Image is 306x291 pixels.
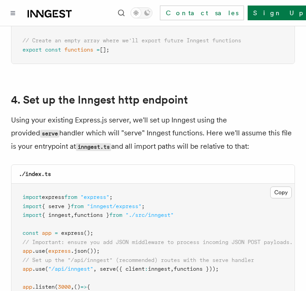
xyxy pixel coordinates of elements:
span: app [23,248,32,254]
span: { [87,284,90,290]
span: inngest [148,266,170,272]
span: (); [84,230,93,236]
span: = [55,230,58,236]
a: 4. Set up the Inngest http endpoint [11,93,188,106]
span: , [71,212,74,218]
span: from [109,212,122,218]
span: "express" [80,194,109,200]
span: app [42,230,51,236]
span: .json [71,248,87,254]
span: , [93,266,96,272]
span: // Create an empty array where we'll export future Inngest functions [23,37,241,44]
span: app [23,266,32,272]
span: import [23,203,42,210]
span: ; [142,203,145,210]
code: inngest.ts [76,143,111,151]
span: const [23,230,39,236]
span: ()); [87,248,100,254]
span: = [96,47,100,53]
span: 3000 [58,284,71,290]
button: Toggle navigation [7,7,18,18]
span: () [74,284,80,290]
span: app [23,284,32,290]
button: Find something... [116,7,127,18]
button: Toggle dark mode [130,7,153,18]
span: , [170,266,174,272]
span: functions } [74,212,109,218]
span: express [42,194,64,200]
span: import [23,212,42,218]
span: "/api/inngest" [48,266,93,272]
span: .use [32,248,45,254]
p: Using your existing Express.js server, we'll set up Inngest using the provided handler which will... [11,114,295,153]
span: .use [32,266,45,272]
span: from [64,194,77,200]
span: ({ client [116,266,145,272]
span: // Important: ensure you add JSON middleware to process incoming JSON POST payloads. [23,239,293,245]
span: { inngest [42,212,71,218]
span: functions })); [174,266,219,272]
button: Copy [270,186,292,198]
span: // Set up the "/api/inngest" (recommended) routes with the serve handler [23,257,254,263]
span: serve [100,266,116,272]
code: serve [40,130,59,138]
span: , [71,284,74,290]
span: functions [64,47,93,53]
span: import [23,194,42,200]
span: "inngest/express" [87,203,142,210]
span: ; [109,194,113,200]
span: ( [55,284,58,290]
code: ./index.ts [19,171,51,177]
span: ( [45,248,48,254]
span: express [48,248,71,254]
span: .listen [32,284,55,290]
span: from [71,203,84,210]
span: export [23,47,42,53]
span: []; [100,47,109,53]
a: Contact sales [160,6,244,20]
span: const [45,47,61,53]
span: ( [45,266,48,272]
span: express [61,230,84,236]
span: => [80,284,87,290]
span: { serve } [42,203,71,210]
span: : [145,266,148,272]
span: "./src/inngest" [125,212,174,218]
